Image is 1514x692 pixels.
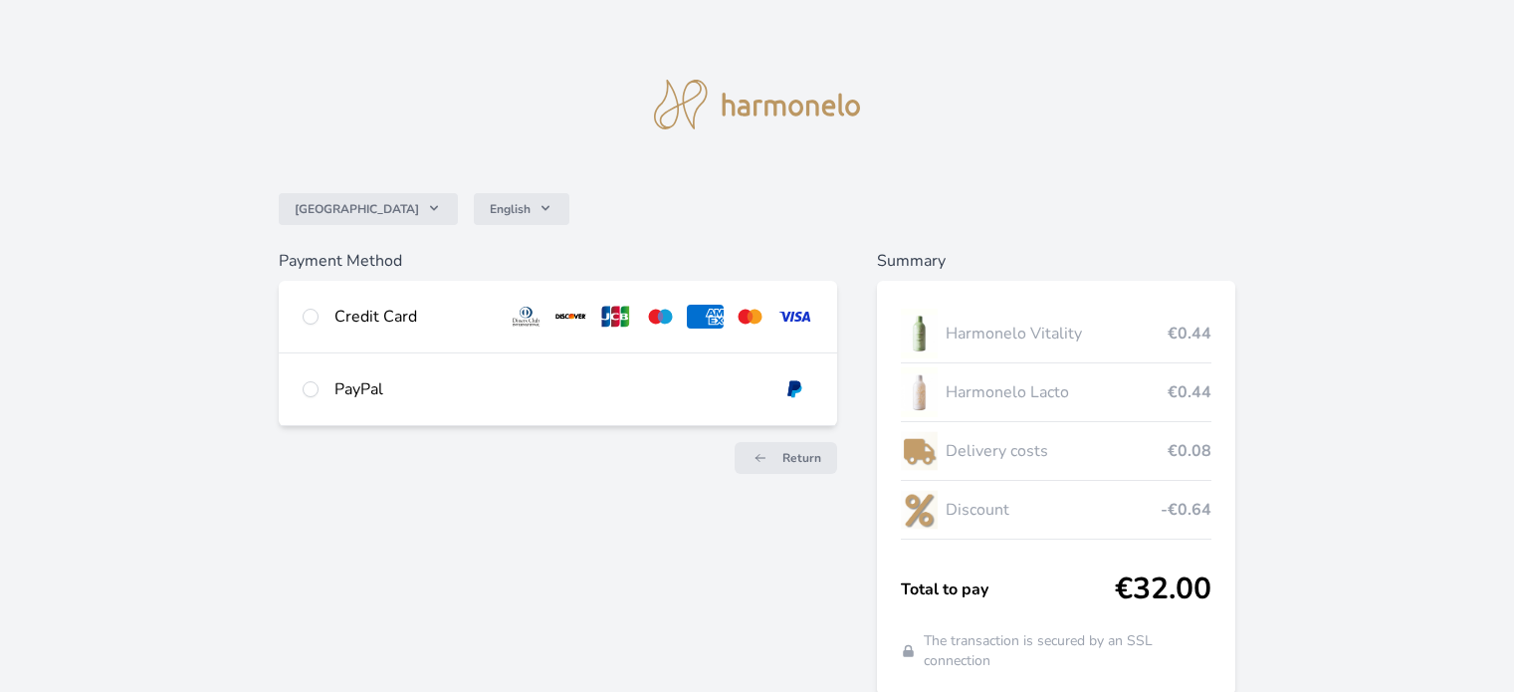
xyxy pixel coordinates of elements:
span: Discount [946,498,1160,522]
span: €0.44 [1168,322,1211,346]
img: CLEAN_VITALITY_se_stinem_x-lo.jpg [901,309,939,358]
img: logo.svg [654,80,861,129]
span: Total to pay [901,577,1115,601]
img: jcb.svg [597,305,634,329]
h6: Payment Method [279,249,836,273]
button: English [474,193,569,225]
span: Delivery costs [946,439,1167,463]
span: €32.00 [1115,572,1211,607]
span: English [490,201,531,217]
span: The transaction is secured by an SSL connection [924,631,1211,671]
img: maestro.svg [642,305,679,329]
img: delivery-lo.png [901,426,939,476]
span: Return [782,450,821,466]
img: visa.svg [776,305,813,329]
a: Return [735,442,837,474]
span: Harmonelo Vitality [946,322,1167,346]
span: €0.44 [1168,380,1211,404]
span: Harmonelo Lacto [946,380,1167,404]
img: diners.svg [508,305,544,329]
button: [GEOGRAPHIC_DATA] [279,193,458,225]
div: PayPal [334,377,759,401]
img: amex.svg [687,305,724,329]
img: discover.svg [552,305,589,329]
span: -€0.64 [1161,498,1211,522]
img: discount-lo.png [901,485,939,535]
h6: Summary [877,249,1235,273]
div: Credit Card [334,305,492,329]
img: paypal.svg [776,377,813,401]
img: CLEAN_LACTO_se_stinem_x-hi-lo.jpg [901,367,939,417]
span: [GEOGRAPHIC_DATA] [295,201,419,217]
span: €0.08 [1168,439,1211,463]
img: mc.svg [732,305,768,329]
